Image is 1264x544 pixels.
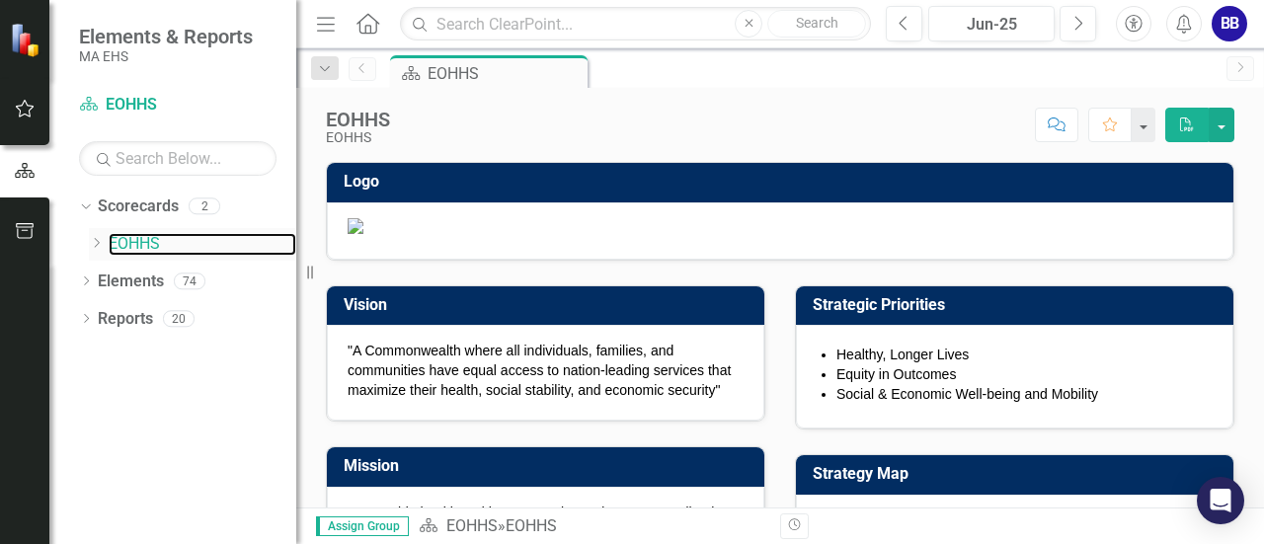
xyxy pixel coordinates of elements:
a: EOHHS [446,516,498,535]
a: Scorecards [98,195,179,218]
small: MA EHS [79,48,253,64]
span: Healthy, Longer Lives [836,347,969,362]
a: EOHHS [79,94,276,117]
div: Open Intercom Messenger [1197,477,1244,524]
input: Search ClearPoint... [400,7,871,41]
h3: Strategy Map [813,465,1224,483]
img: Document.png [348,218,1213,234]
div: » [419,515,765,538]
span: "A Commonwealth where all individuals, families, and communities have equal access to nation-lead... [348,343,731,398]
span: Search [796,15,838,31]
h3: Strategic Priorities [813,296,1224,314]
a: Reports [98,308,153,331]
div: 20 [163,310,195,327]
div: 74 [174,272,205,289]
h3: Mission [344,457,754,475]
h3: Vision [344,296,754,314]
div: EOHHS [506,516,557,535]
div: Jun-25 [935,13,1048,37]
div: EOHHS [326,109,390,130]
div: EOHHS [326,130,390,145]
a: Elements [98,271,164,293]
input: Search Below... [79,141,276,176]
button: Search [767,10,866,38]
span: Elements & Reports [79,25,253,48]
h3: Logo [344,173,1224,191]
a: EOHHS [109,233,296,256]
button: Jun-25 [928,6,1055,41]
div: 2 [189,198,220,215]
span: Assign Group [316,516,409,536]
span: Social & Economic Well-being and Mobility [836,386,1098,402]
span: Equity in Outcomes [836,366,956,382]
button: BB [1212,6,1247,41]
div: EOHHS [428,61,583,86]
img: ClearPoint Strategy [10,23,44,57]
